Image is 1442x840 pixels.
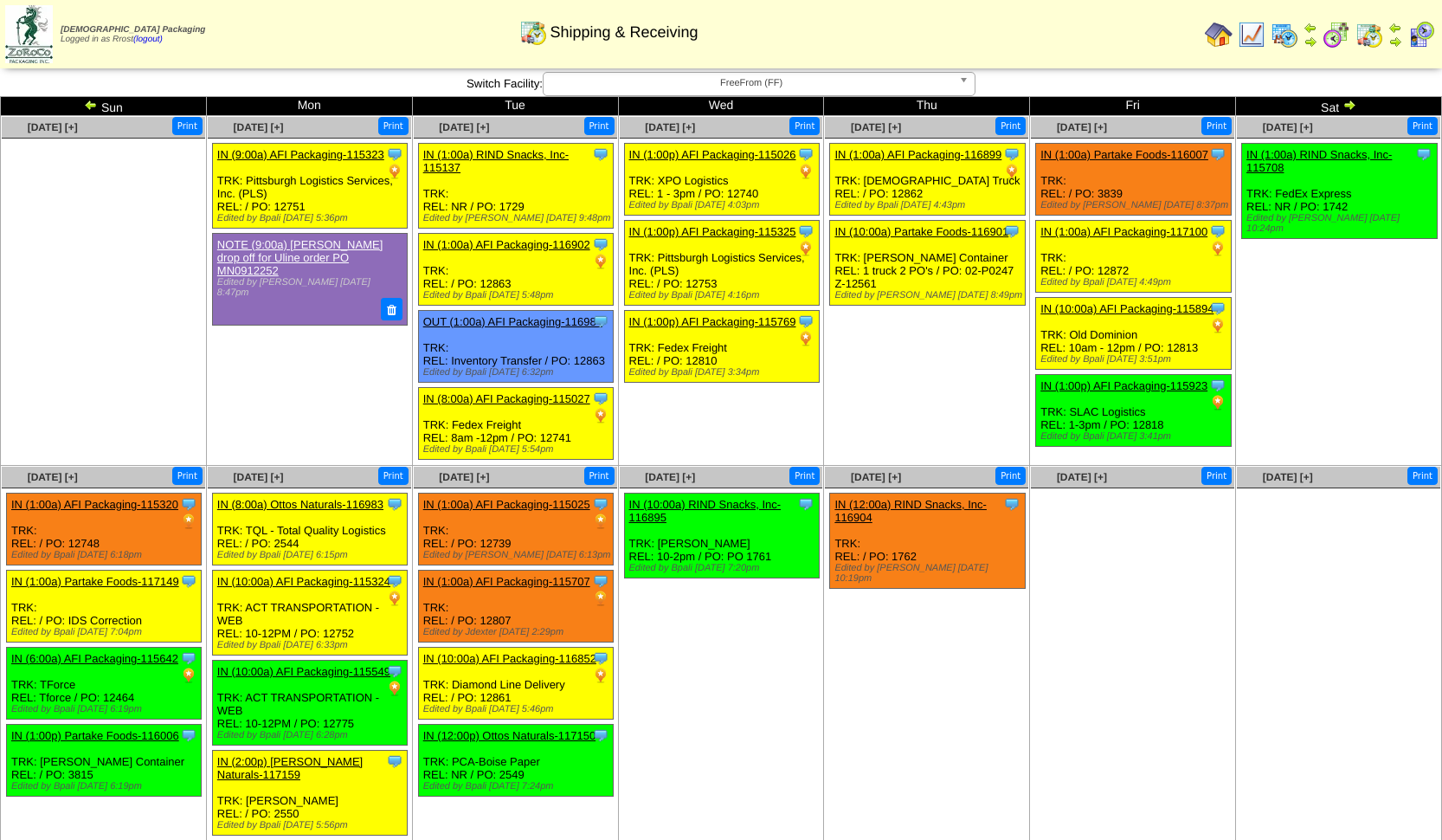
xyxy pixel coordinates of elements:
[1205,21,1233,48] img: home.gif
[1040,277,1230,288] div: Edited by Bpali [DATE] 4:49pm
[423,652,596,665] a: IN (10:00a) AFI Packaging-116852
[789,117,820,135] button: Print
[1040,200,1230,210] div: Edited by [PERSON_NAME] [DATE] 8:37pm
[645,121,695,133] span: [DATE] [+]
[133,35,163,44] a: (logout)
[217,820,407,830] div: Edited by Bpali [DATE] 5:56pm
[11,704,201,714] div: Edited by Bpali [DATE] 6:19pm
[386,572,403,590] img: Tooltip
[217,148,384,161] a: IN (9:00a) AFI Packaging-115323
[834,290,1024,300] div: Edited by [PERSON_NAME] [DATE] 8:49pm
[1407,117,1438,135] button: Print
[217,730,407,740] div: Edited by Bpali [DATE] 6:28pm
[834,148,1001,161] a: IN (1:00a) AFI Packaging-116899
[212,751,407,836] div: TRK: [PERSON_NAME] REL: / PO: 2550
[830,494,1025,589] div: TRK: REL: / PO: 1762
[797,495,814,513] img: Tooltip
[423,498,590,511] a: IN (1:00a) AFI Packaging-115025
[834,225,1008,238] a: IN (10:00a) Partake Foods-116901
[11,575,179,588] a: IN (1:00a) Partake Foods-117149
[61,25,205,44] span: Logged in as Rrost
[789,467,820,485] button: Print
[1407,467,1438,485] button: Print
[1040,225,1207,238] a: IN (1:00a) AFI Packaging-117100
[629,200,819,210] div: Edited by Bpali [DATE] 4:03pm
[1040,148,1208,161] a: IN (1:00a) Partake Foods-116007
[629,563,819,573] div: Edited by Bpali [DATE] 7:20pm
[11,729,179,742] a: IN (1:00p) Partake Foods-116006
[592,667,609,684] img: PO
[180,727,197,744] img: Tooltip
[212,494,407,565] div: TRK: TQL - Total Quality Logistics REL: / PO: 2544
[629,290,819,300] div: Edited by Bpali [DATE] 4:16pm
[7,571,202,643] div: TRK: REL: / PO: IDS Correction
[824,97,1030,116] td: Thu
[386,753,403,770] img: Tooltip
[1003,223,1020,240] img: Tooltip
[1003,495,1020,513] img: Tooltip
[624,144,819,216] div: TRK: XPO Logistics REL: 1 - 3pm / PO: 12740
[11,781,201,792] div: Edited by Bpali [DATE] 6:19pm
[423,392,590,405] a: IN (8:00a) AFI Packaging-115027
[180,572,197,590] img: Tooltip
[797,145,814,163] img: Tooltip
[418,494,613,565] div: TRK: REL: / PO: 12739
[592,590,609,607] img: PO
[423,781,613,792] div: Edited by Bpali [DATE] 7:24pm
[851,121,901,133] span: [DATE] [+]
[1057,121,1107,133] a: [DATE] [+]
[851,471,901,483] a: [DATE] [+]
[212,144,407,229] div: TRK: Pittsburgh Logistics Services, Inc. (PLS) REL: / PO: 12751
[172,467,203,485] button: Print
[217,238,383,277] a: NOTE (9:00a) [PERSON_NAME] drop off for Uline order PO MN0912252
[378,117,409,135] button: Print
[797,330,814,347] img: PO
[11,627,201,637] div: Edited by Bpali [DATE] 7:04pm
[234,471,284,483] a: [DATE] [+]
[1263,121,1313,133] span: [DATE] [+]
[592,727,609,744] img: Tooltip
[550,23,698,42] span: Shipping & Receiving
[28,471,78,483] a: [DATE] [+]
[645,471,695,483] a: [DATE] [+]
[206,97,412,116] td: Mon
[418,388,613,460] div: TRK: Fedex Freight REL: 8am -12pm / PO: 12741
[1209,223,1226,240] img: Tooltip
[172,117,203,135] button: Print
[629,367,819,378] div: Edited by Bpali [DATE] 3:34pm
[830,221,1025,306] div: TRK: [PERSON_NAME] Container REL: 1 truck 2 PO's / PO: 02-P0247 Z-12561
[1036,298,1231,370] div: TRK: Old Dominion REL: 10am - 12pm / PO: 12813
[1246,148,1392,174] a: IN (1:00a) RIND Snacks, Inc-115708
[519,18,547,46] img: calendarinout.gif
[1040,302,1213,315] a: IN (10:00a) AFI Packaging-115894
[1,97,207,116] td: Sun
[797,163,814,180] img: PO
[423,627,613,637] div: Edited by Jdexter [DATE] 2:29pm
[592,407,609,424] img: PO
[1209,377,1226,394] img: Tooltip
[180,649,197,667] img: Tooltip
[386,590,403,607] img: PO
[423,213,613,223] div: Edited by [PERSON_NAME] [DATE] 9:48pm
[592,253,609,270] img: PO
[584,467,615,485] button: Print
[180,513,197,530] img: PO
[592,236,609,253] img: Tooltip
[550,73,952,94] span: FreeFrom (FF)
[1263,471,1313,483] a: [DATE] [+]
[1003,145,1020,163] img: Tooltip
[386,495,403,513] img: Tooltip
[439,121,489,133] a: [DATE] [+]
[1236,97,1442,116] td: Sat
[439,471,489,483] a: [DATE] [+]
[418,234,613,306] div: TRK: REL: / PO: 12863
[5,5,53,63] img: zoroco-logo-small.webp
[624,221,819,306] div: TRK: Pittsburgh Logistics Services, Inc. (PLS) REL: / PO: 12753
[7,725,202,797] div: TRK: [PERSON_NAME] Container REL: / PO: 3815
[61,25,205,35] span: [DEMOGRAPHIC_DATA] Packaging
